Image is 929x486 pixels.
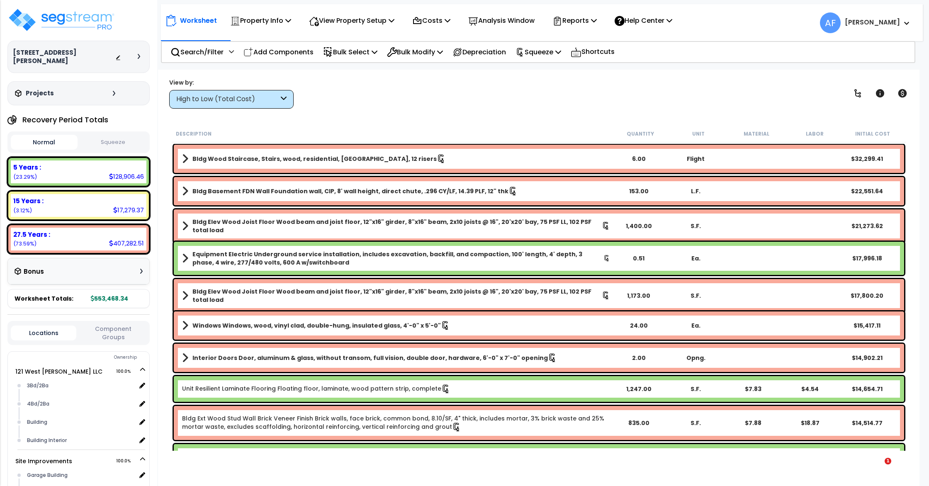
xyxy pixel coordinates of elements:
[192,218,602,234] b: Bldg Elev Wood Joist Floor Wood beam and joist floor, 12"x16" girder, 8"x16" beam, 2x10 joists @ ...
[845,18,900,27] b: [PERSON_NAME]
[667,155,725,163] div: Flight
[667,385,725,393] div: S.F.
[610,385,667,393] div: 1,247.00
[468,15,535,26] p: Analysis Window
[192,354,548,362] b: Interior Doors Door, aluminum & glass, without transom, full vision, double door, hardware, 6'-0"...
[182,153,610,165] a: Assembly Title
[387,46,443,58] p: Bulk Modify
[170,46,224,58] p: Search/Filter
[839,155,896,163] div: $32,299.41
[180,15,217,26] p: Worksheet
[13,230,50,239] b: 27.5 Years :
[667,254,725,262] div: Ea.
[109,239,144,248] div: 407,282.51
[571,46,615,58] p: Shortcuts
[25,470,136,480] div: Garage Building
[182,250,610,267] a: Assembly Title
[109,172,144,181] div: 128,906.46
[192,321,441,330] b: Windows Windows, wood, vinyl clad, double-hung, insulated glass, 4'-0" x 5'-0"
[24,352,149,362] div: Ownership
[610,222,667,230] div: 1,400.00
[309,15,394,26] p: View Property Setup
[839,385,896,393] div: $14,654.71
[839,187,896,195] div: $22,551.64
[11,135,78,150] button: Normal
[452,46,506,58] p: Depreciation
[725,419,782,427] div: $7.88
[192,287,602,304] b: Bldg Elev Wood Joist Floor Wood beam and joist floor, 12"x16" girder, 8"x16" beam, 2x10 joists @ ...
[91,294,128,303] b: 553,468.34
[230,15,291,26] p: Property Info
[856,131,890,137] small: Initial Cost
[25,435,136,445] div: Building Interior
[24,268,44,275] h3: Bonus
[412,15,450,26] p: Costs
[615,15,672,26] p: Help Center
[566,42,619,62] div: Shortcuts
[169,78,294,87] div: View by:
[820,12,841,33] span: AF
[610,187,667,195] div: 153.00
[13,197,44,205] b: 15 Years :
[25,381,136,391] div: 3Bd/2Ba
[182,320,610,331] a: Assembly Title
[15,367,102,376] a: 121 West [PERSON_NAME] LLC 100.0%
[15,457,72,465] a: Site Improvements 100.0%
[552,15,597,26] p: Reports
[806,131,824,137] small: Labor
[781,385,839,393] div: $4.54
[13,240,36,247] small: 73.58731847245319%
[113,206,144,214] div: 17,279.37
[885,458,891,464] span: 1
[13,49,115,65] h3: [STREET_ADDRESS][PERSON_NAME]
[192,187,508,195] b: Bldg Basement FDN Wall Foundation wall, CIP, 8' wall height, direct chute, .296 CY/LF, 14.39 PLF,...
[26,89,54,97] h3: Projects
[182,384,450,394] a: Individual Item
[744,131,770,137] small: Material
[610,254,667,262] div: 0.51
[182,352,610,364] a: Assembly Title
[182,414,610,432] a: Individual Item
[839,222,896,230] div: $21,273.62
[13,163,41,172] b: 5 Years :
[182,287,610,304] a: Assembly Title
[667,187,725,195] div: L.F.
[192,250,603,267] b: Equipment Electric Underground service installation, includes excavation, backfill, and compactio...
[839,292,896,300] div: $17,800.20
[25,399,136,409] div: 4Bd/2Ba
[667,419,725,427] div: S.F.
[781,419,839,427] div: $18.87
[243,46,314,58] p: Add Components
[13,173,37,180] small: 23.29066555098707%
[667,354,725,362] div: Opng.
[239,42,318,62] div: Add Components
[192,155,437,163] b: Bldg Wood Staircase, Stairs, wood, residential, [GEOGRAPHIC_DATA], 12 risers
[25,417,136,427] div: Building
[182,185,610,197] a: Assembly Title
[693,131,705,137] small: Unit
[15,294,73,303] span: Worksheet Totals:
[182,218,610,234] a: Assembly Title
[13,207,32,214] small: 3.122015976559743%
[610,419,667,427] div: 835.00
[839,419,896,427] div: $14,514.77
[80,324,146,342] button: Component Groups
[448,42,511,62] div: Depreciation
[610,155,667,163] div: 6.00
[610,354,667,362] div: 2.00
[839,254,896,262] div: $17,996.18
[116,456,138,466] span: 100.0%
[667,292,725,300] div: S.F.
[80,135,146,150] button: Squeeze
[839,354,896,362] div: $14,902.21
[868,458,888,478] iframe: Intercom live chat
[116,367,138,377] span: 100.0%
[627,131,654,137] small: Quantity
[7,7,115,32] img: logo_pro_r.png
[667,222,725,230] div: S.F.
[839,321,896,330] div: $15,417.11
[725,385,782,393] div: $7.83
[516,46,561,58] p: Squeeze
[667,321,725,330] div: Ea.
[610,321,667,330] div: 24.00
